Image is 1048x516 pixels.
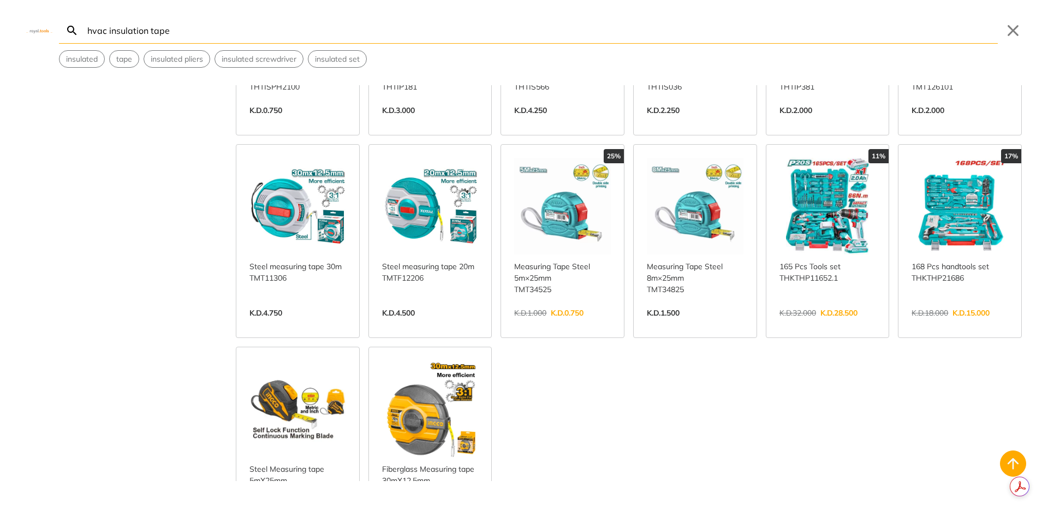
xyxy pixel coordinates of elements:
[308,51,366,67] button: Select suggestion: insulated set
[604,149,624,163] div: 25%
[222,54,296,65] span: insulated screwdriver
[65,24,79,37] svg: Search
[144,51,210,67] button: Select suggestion: insulated pliers
[59,51,104,67] button: Select suggestion: insulated
[308,50,367,68] div: Suggestion: insulated set
[1004,22,1022,39] button: Close
[144,50,210,68] div: Suggestion: insulated pliers
[315,54,360,65] span: insulated set
[1001,149,1021,163] div: 17%
[1000,450,1026,477] button: Back to top
[26,28,52,33] img: Close
[215,50,303,68] div: Suggestion: insulated screwdriver
[116,54,132,65] span: tape
[215,51,303,67] button: Select suggestion: insulated screwdriver
[151,54,203,65] span: insulated pliers
[1004,455,1022,472] svg: Back to top
[110,51,139,67] button: Select suggestion: tape
[66,54,98,65] span: insulated
[868,149,889,163] div: 11%
[109,50,139,68] div: Suggestion: tape
[59,50,105,68] div: Suggestion: insulated
[85,17,998,43] input: Search…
